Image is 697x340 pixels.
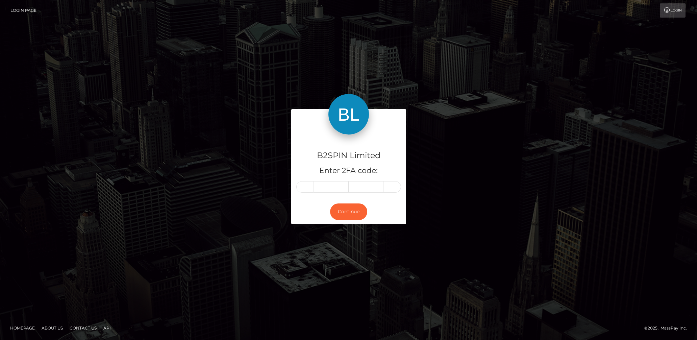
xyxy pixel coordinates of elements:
h5: Enter 2FA code: [296,166,401,176]
button: Continue [330,203,367,220]
a: Homepage [7,323,38,333]
div: © 2025 , MassPay Inc. [644,324,692,332]
a: Contact Us [67,323,99,333]
a: API [101,323,114,333]
h4: B2SPIN Limited [296,150,401,162]
img: B2SPIN Limited [328,94,369,135]
a: About Us [39,323,66,333]
a: Login [660,3,686,18]
a: Login Page [10,3,36,18]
